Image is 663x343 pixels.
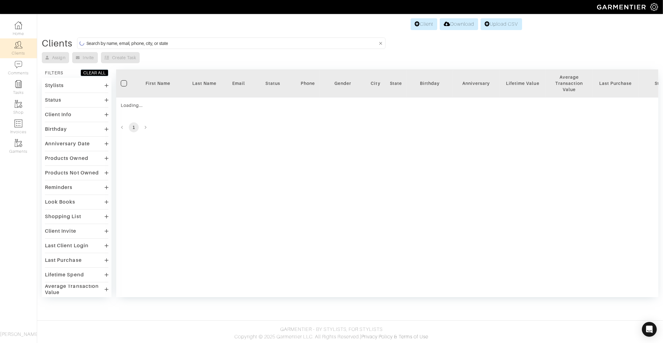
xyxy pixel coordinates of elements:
[594,2,650,12] img: garmentier-logo-header-white-b43fb05a5012e4ada735d5af1a66efaba907eab6374d6393d1fbf88cb4ef424d.png
[458,80,495,86] div: Anniversary
[186,80,223,86] div: Last Name
[15,139,22,147] img: garments-icon-b7da505a4dc4fd61783c78ac3ca0ef83fa9d6f193b1c9dc38574b1d14d53ca28.png
[45,155,88,161] div: Products Owned
[481,18,522,30] a: Upload CSV
[504,80,541,86] div: Lifetime Value
[301,80,315,86] div: Phone
[361,334,428,340] a: Privacy Policy & Terms of Use
[81,69,108,76] button: CLEAR ALL
[181,69,228,98] th: Toggle SortBy
[45,97,61,103] div: Status
[45,257,82,263] div: Last Purchase
[232,80,245,86] div: Email
[45,170,99,176] div: Products Not Owned
[546,69,592,98] th: Toggle SortBy
[121,102,245,108] div: Loading...
[15,100,22,108] img: garments-icon-b7da505a4dc4fd61783c78ac3ca0ef83fa9d6f193b1c9dc38574b1d14d53ca28.png
[45,213,81,220] div: Shopping List
[325,80,362,86] div: Gender
[15,80,22,88] img: reminder-icon-8004d30b9f0a5d33ae49ab947aed9ed385cf756f9e5892f1edd6e32f2345188e.png
[45,141,90,147] div: Anniversary Date
[15,41,22,49] img: clients-icon-6bae9207a08558b7cb47a8932f037763ab4055f8c8b6bfacd5dc20c3e0201464.png
[86,39,377,47] input: Search by name, email, phone, city, or state
[440,18,478,30] a: Download
[390,80,402,86] div: State
[45,243,89,249] div: Last Client Login
[45,184,72,191] div: Reminders
[45,199,76,205] div: Look Books
[650,3,658,11] img: gear-icon-white-bd11855cb880d31180b6d7d6211b90ccbf57a29d726f0c71d8c61bd08dd39cc2.png
[411,18,437,30] a: Client
[597,80,634,86] div: Last Purchase
[45,70,63,76] div: FILTERS
[15,21,22,29] img: dashboard-icon-dbcd8f5a0b271acd01030246c82b418ddd0df26cd7fceb0bd07c9910d44c42f6.png
[15,120,22,127] img: orders-icon-0abe47150d42831381b5fb84f609e132dff9fe21cb692f30cb5eec754e2cba89.png
[234,334,360,340] span: Copyright © 2025 Garmentier LLC. All Rights Reserved.
[371,80,381,86] div: City
[15,61,22,68] img: comment-icon-a0a6a9ef722e966f86d9cbdc48e553b5cf19dbc54f86b18d962a5391bc8f6eb6.png
[83,70,106,76] div: CLEAR ALL
[642,322,657,337] div: Open Intercom Messenger
[42,40,72,46] div: Clients
[45,112,72,118] div: Client Info
[45,272,84,278] div: Lifetime Spend
[407,69,453,98] th: Toggle SortBy
[551,74,588,93] div: Average Transaction Value
[45,283,105,296] div: Average Transaction Value
[45,126,67,132] div: Birthday
[499,69,546,98] th: Toggle SortBy
[139,80,177,86] div: First Name
[254,80,291,86] div: Status
[116,122,658,132] nav: pagination navigation
[320,69,366,98] th: Toggle SortBy
[135,69,181,98] th: Toggle SortBy
[592,69,639,98] th: Toggle SortBy
[45,228,76,234] div: Client Invite
[45,82,64,89] div: Stylists
[250,69,296,98] th: Toggle SortBy
[129,122,139,132] button: page 1
[411,80,448,86] div: Birthday
[453,69,499,98] th: Toggle SortBy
